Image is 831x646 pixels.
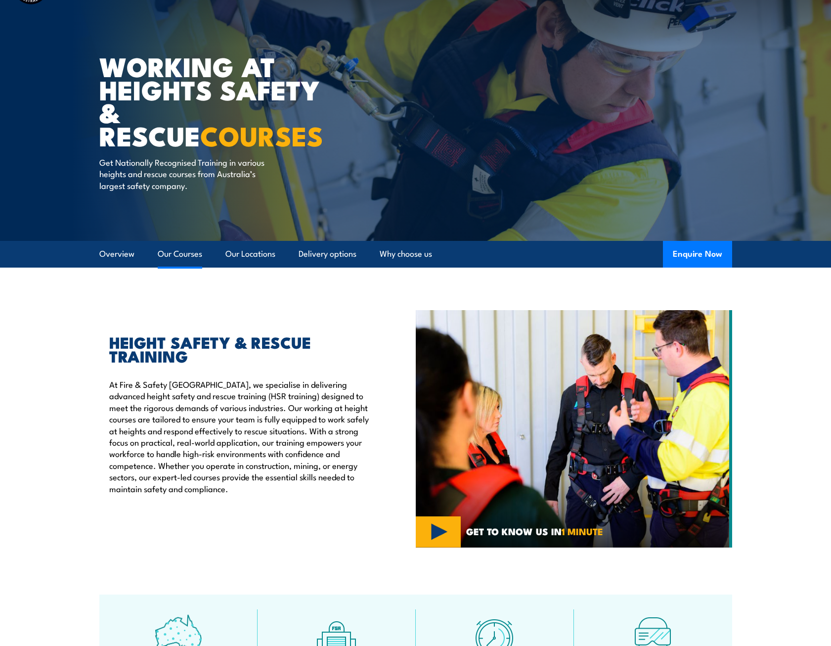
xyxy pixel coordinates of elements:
[99,156,280,191] p: Get Nationally Recognised Training in various heights and rescue courses from Australia’s largest...
[99,241,134,267] a: Overview
[99,54,344,147] h1: WORKING AT HEIGHTS SAFETY & RESCUE
[225,241,275,267] a: Our Locations
[466,527,603,536] span: GET TO KNOW US IN
[200,114,323,155] strong: COURSES
[109,335,370,363] h2: HEIGHT SAFETY & RESCUE TRAINING
[562,524,603,538] strong: 1 MINUTE
[380,241,432,267] a: Why choose us
[109,378,370,494] p: At Fire & Safety [GEOGRAPHIC_DATA], we specialise in delivering advanced height safety and rescue...
[416,310,732,548] img: Fire & Safety Australia offer working at heights courses and training
[158,241,202,267] a: Our Courses
[299,241,356,267] a: Delivery options
[663,241,732,268] button: Enquire Now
